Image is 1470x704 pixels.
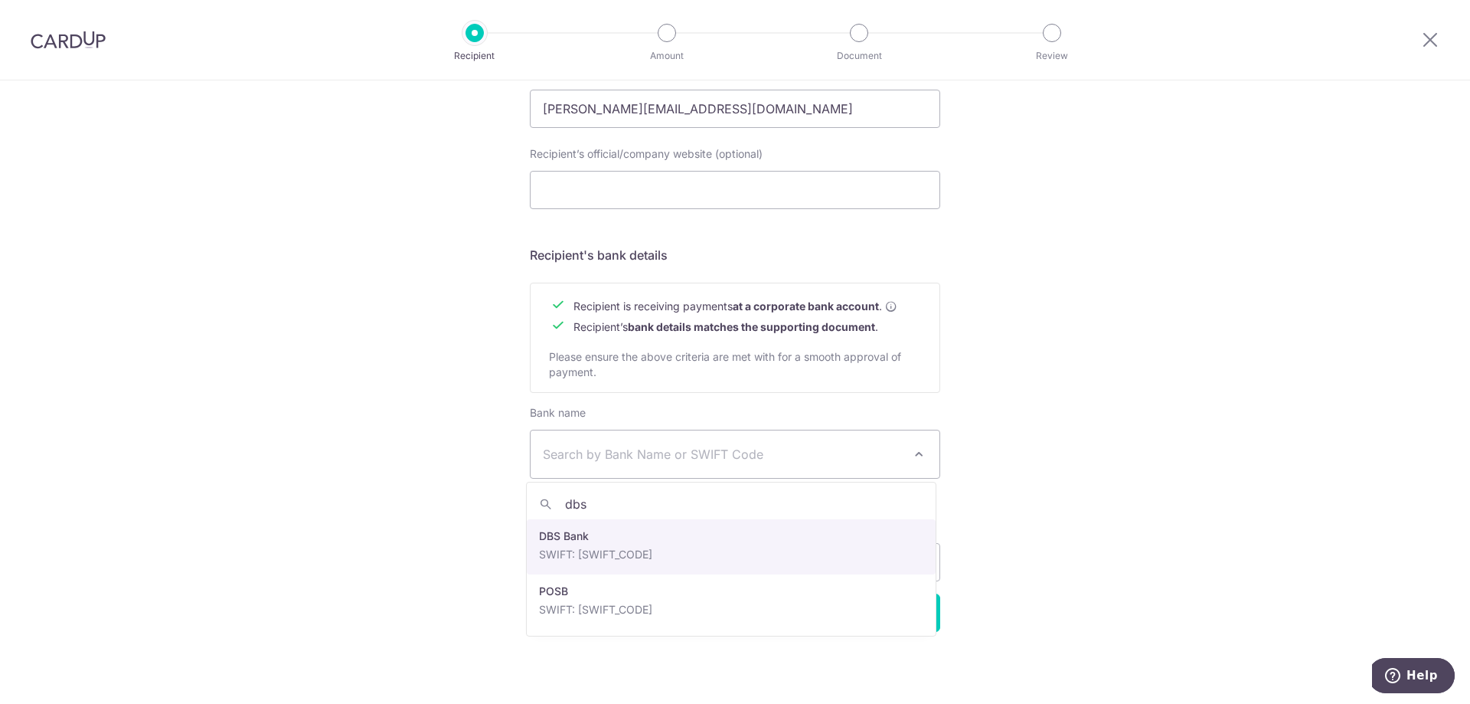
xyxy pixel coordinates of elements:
b: bank details matches the supporting document [628,320,875,333]
span: Search by Bank Name or SWIFT Code [543,445,903,463]
span: Recipient is receiving payments . [573,299,897,314]
h5: Recipient's bank details [530,246,940,264]
span: Help [34,11,66,25]
label: Recipient’s official/company website (optional) [530,146,763,162]
b: at a corporate bank account [733,299,879,314]
img: CardUp [31,31,106,49]
p: Amount [610,48,724,64]
p: DBS Bank [539,529,923,544]
span: Recipient’s . [573,320,878,333]
iframe: Opens a widget where you can find more information [1372,658,1455,696]
span: Please ensure the above criteria are met with for a smooth approval of payment. [549,350,901,378]
p: SWIFT: [SWIFT_CODE] [539,547,923,562]
p: Recipient [418,48,531,64]
p: SWIFT: [SWIFT_CODE] [539,602,923,617]
p: POSB [539,584,923,599]
input: Enter email address [530,90,940,128]
p: Review [995,48,1109,64]
p: Document [802,48,916,64]
label: Bank name [530,405,586,421]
